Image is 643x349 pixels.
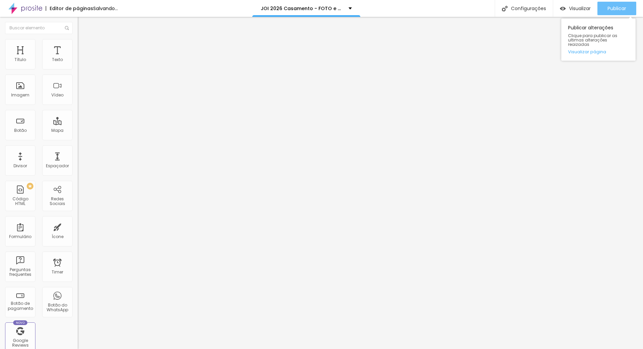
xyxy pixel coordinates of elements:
[65,26,69,30] img: Icone
[13,320,28,325] div: Novo
[553,2,597,15] button: Visualizar
[15,57,26,62] div: Título
[93,6,118,11] div: Salvando...
[608,6,626,11] span: Publicar
[14,128,27,133] div: Botão
[52,270,63,274] div: Timer
[5,22,73,34] input: Buscar elemento
[568,33,629,47] span: Clique para publicar as ultimas alterações reaizadas
[52,57,63,62] div: Texto
[9,234,31,239] div: Formulário
[7,301,33,311] div: Botão de pagamento
[44,303,71,313] div: Botão do WhatsApp
[561,19,636,61] div: Publicar alterações
[7,267,33,277] div: Perguntas frequentes
[560,6,566,11] img: view-1.svg
[568,50,629,54] a: Visualizar página
[52,234,63,239] div: Ícone
[51,128,63,133] div: Mapa
[11,93,29,97] div: Imagem
[78,17,643,349] iframe: Editor
[502,6,508,11] img: Icone
[46,6,93,11] div: Editor de páginas
[44,197,71,206] div: Redes Sociais
[7,197,33,206] div: Código HTML
[51,93,63,97] div: Vídeo
[7,338,33,348] div: Google Reviews
[14,164,27,168] div: Divisor
[261,6,343,11] p: JOI 2026 Casamento - FOTO e VIDEO
[569,6,591,11] span: Visualizar
[46,164,69,168] div: Espaçador
[597,2,636,15] button: Publicar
